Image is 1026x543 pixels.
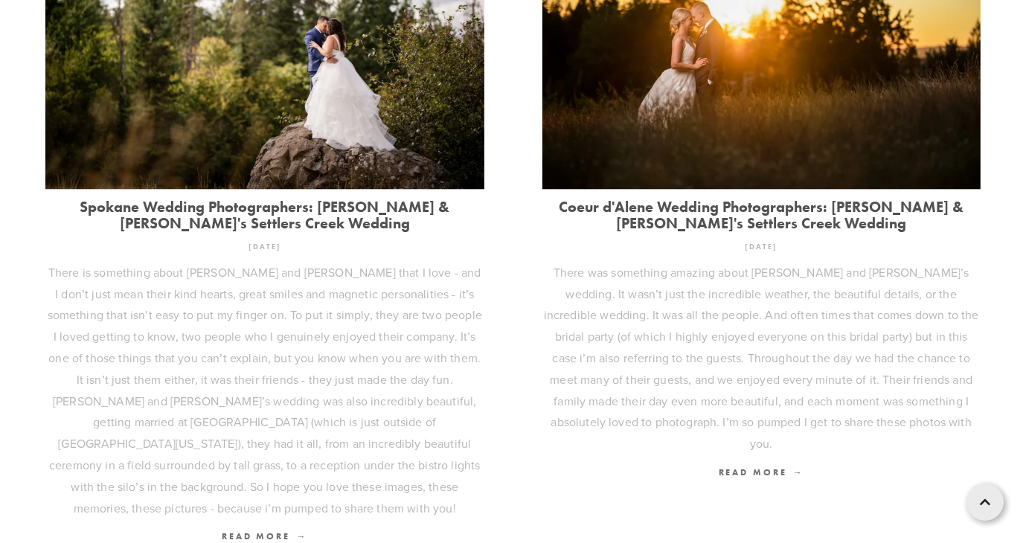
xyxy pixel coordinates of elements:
[222,530,307,542] span: Read More
[542,262,981,454] p: There was something amazing about [PERSON_NAME] and [PERSON_NAME]’s wedding. It wasn’t just the i...
[45,199,484,231] a: Spokane Wedding Photographers: [PERSON_NAME] & [PERSON_NAME]'s Settlers Creek Wedding
[249,237,281,257] time: [DATE]
[745,237,777,257] time: [DATE]
[719,466,804,478] span: Read More
[45,262,484,519] p: There is something about [PERSON_NAME] and [PERSON_NAME] that I love - and I don’t just mean thei...
[542,199,981,231] a: Coeur d'Alene Wedding Photographers: [PERSON_NAME] & [PERSON_NAME]'s Settlers Creek Wedding
[542,462,981,483] a: Read More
